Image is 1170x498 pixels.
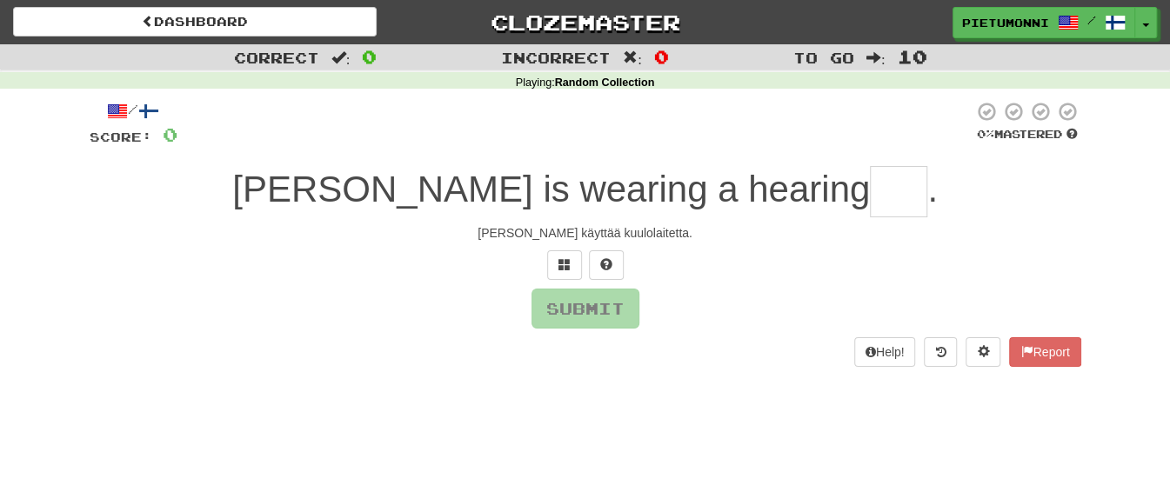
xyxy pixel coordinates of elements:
[547,250,582,280] button: Switch sentence to multiple choice alt+p
[897,46,926,67] span: 10
[532,289,639,329] button: Submit
[866,50,886,65] span: :
[793,49,854,66] span: To go
[962,15,1049,30] span: pietumonni
[953,7,1135,38] a: pietumonni /
[977,127,994,141] span: 0 %
[163,123,177,145] span: 0
[555,76,655,89] strong: Random Collection
[501,49,611,66] span: Incorrect
[13,7,377,37] a: Dashboard
[623,50,642,65] span: :
[232,169,870,209] span: [PERSON_NAME] is wearing a hearing
[362,46,377,67] span: 0
[927,169,938,209] span: .
[589,250,624,280] button: Single letter hint - you only get 1 per sentence and score half the points! alt+h
[90,224,1081,242] div: [PERSON_NAME] käyttää kuulolaitetta.
[854,337,916,367] button: Help!
[1087,14,1096,26] span: /
[403,7,766,37] a: Clozemaster
[924,337,957,367] button: Round history (alt+y)
[234,49,319,66] span: Correct
[973,127,1081,143] div: Mastered
[654,46,669,67] span: 0
[90,129,152,144] span: Score:
[331,50,351,65] span: :
[90,101,177,123] div: /
[1009,337,1080,367] button: Report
